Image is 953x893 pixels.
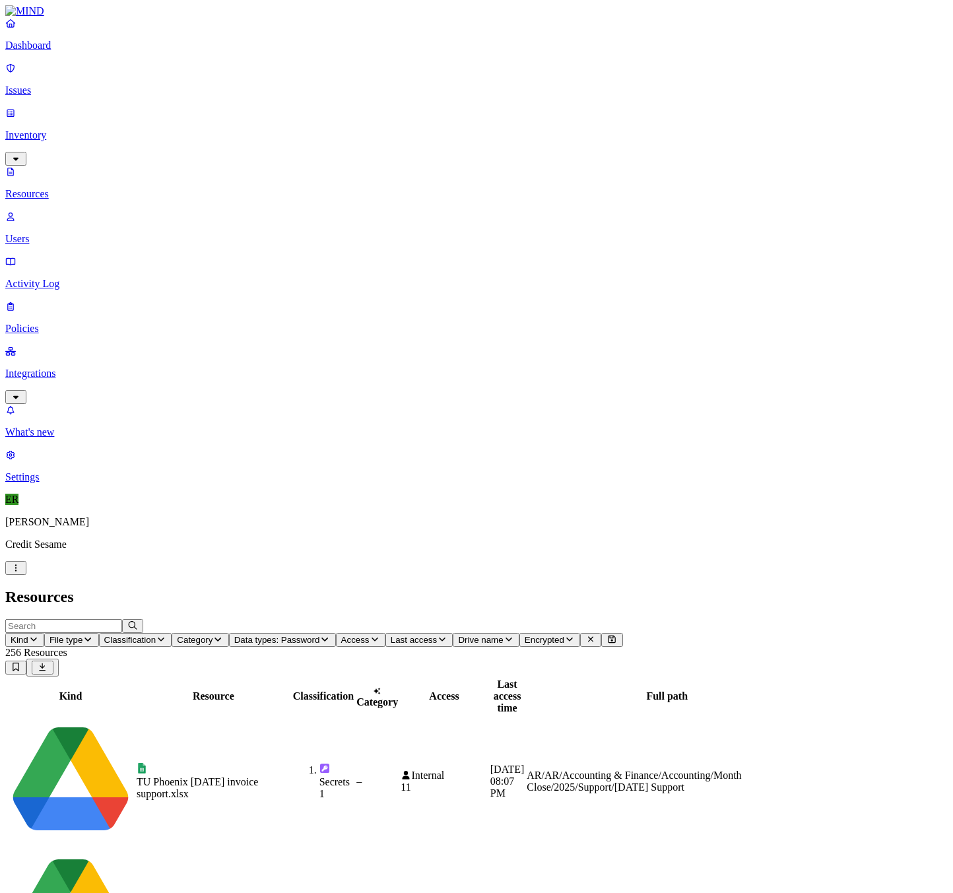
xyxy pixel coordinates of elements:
[49,635,82,645] span: File type
[5,107,948,164] a: Inventory
[356,776,362,787] span: –
[5,17,948,51] a: Dashboard
[5,5,948,17] a: MIND
[5,345,948,402] a: Integrations
[391,635,437,645] span: Last access
[5,471,948,483] p: Settings
[490,678,525,714] div: Last access time
[5,300,948,335] a: Policies
[5,5,44,17] img: MIND
[527,690,807,702] div: Full path
[11,635,28,645] span: Kind
[5,588,948,606] h2: Resources
[5,426,948,438] p: What's new
[401,770,488,781] div: Internal
[5,129,948,141] p: Inventory
[319,763,354,788] div: Secrets
[319,763,330,774] img: secret
[5,211,948,245] a: Users
[5,516,948,528] p: [PERSON_NAME]
[5,494,18,505] span: ER
[137,763,147,774] img: google-sheets
[5,539,948,550] p: Credit Sesame
[5,647,67,658] span: 256 Resources
[5,166,948,200] a: Resources
[458,635,503,645] span: Drive name
[5,449,948,483] a: Settings
[5,368,948,380] p: Integrations
[177,635,213,645] span: Category
[5,62,948,96] a: Issues
[5,84,948,96] p: Issues
[137,776,290,800] div: TU Phoenix [DATE] invoice support.xlsx
[319,788,354,800] div: 1
[401,781,488,793] div: 11
[5,619,122,633] input: Search
[356,696,398,708] span: Category
[137,690,290,702] div: Resource
[104,635,156,645] span: Classification
[5,255,948,290] a: Activity Log
[5,278,948,290] p: Activity Log
[5,233,948,245] p: Users
[401,690,488,702] div: Access
[7,690,134,702] div: Kind
[5,404,948,438] a: What's new
[5,188,948,200] p: Resources
[341,635,370,645] span: Access
[293,690,354,702] div: Classification
[234,635,320,645] span: Data types: Password
[5,40,948,51] p: Dashboard
[525,635,564,645] span: Encrypted
[490,764,525,799] span: [DATE] 08:07 PM
[7,717,134,843] img: google-drive
[527,770,807,793] div: AR/AR/Accounting & Finance/Accounting/Month Close/2025/Support/[DATE] Support
[5,323,948,335] p: Policies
